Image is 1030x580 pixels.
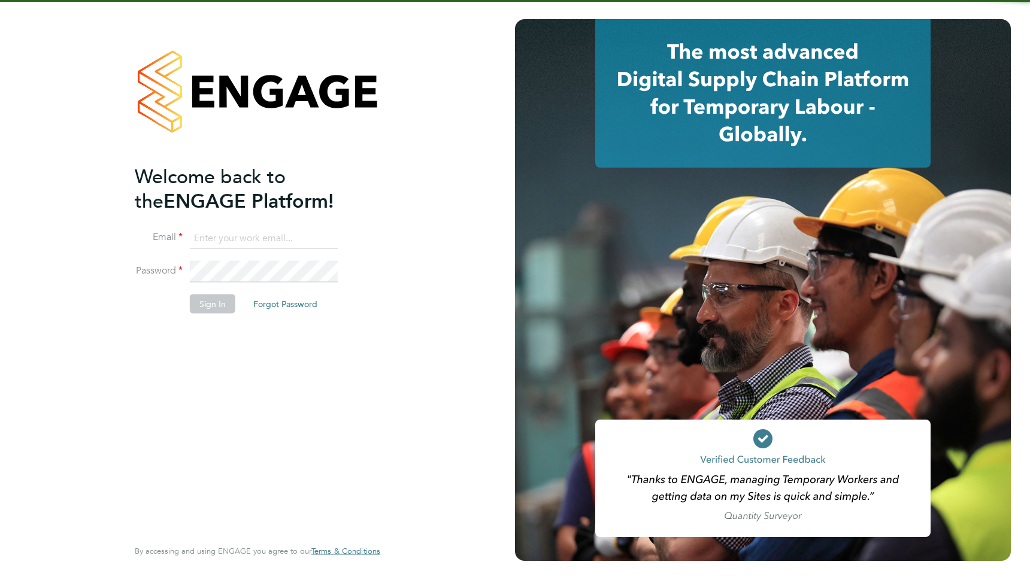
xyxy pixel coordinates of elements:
button: Forgot Password [244,294,327,314]
label: Email [135,231,183,244]
input: Enter your work email... [190,227,338,249]
h2: ENGAGE Platform! [135,164,368,213]
label: Password [135,265,183,277]
a: Terms & Conditions [311,546,380,556]
span: Welcome back to the [135,165,286,212]
button: Sign In [190,294,235,314]
span: By accessing and using ENGAGE you agree to our [135,546,380,556]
